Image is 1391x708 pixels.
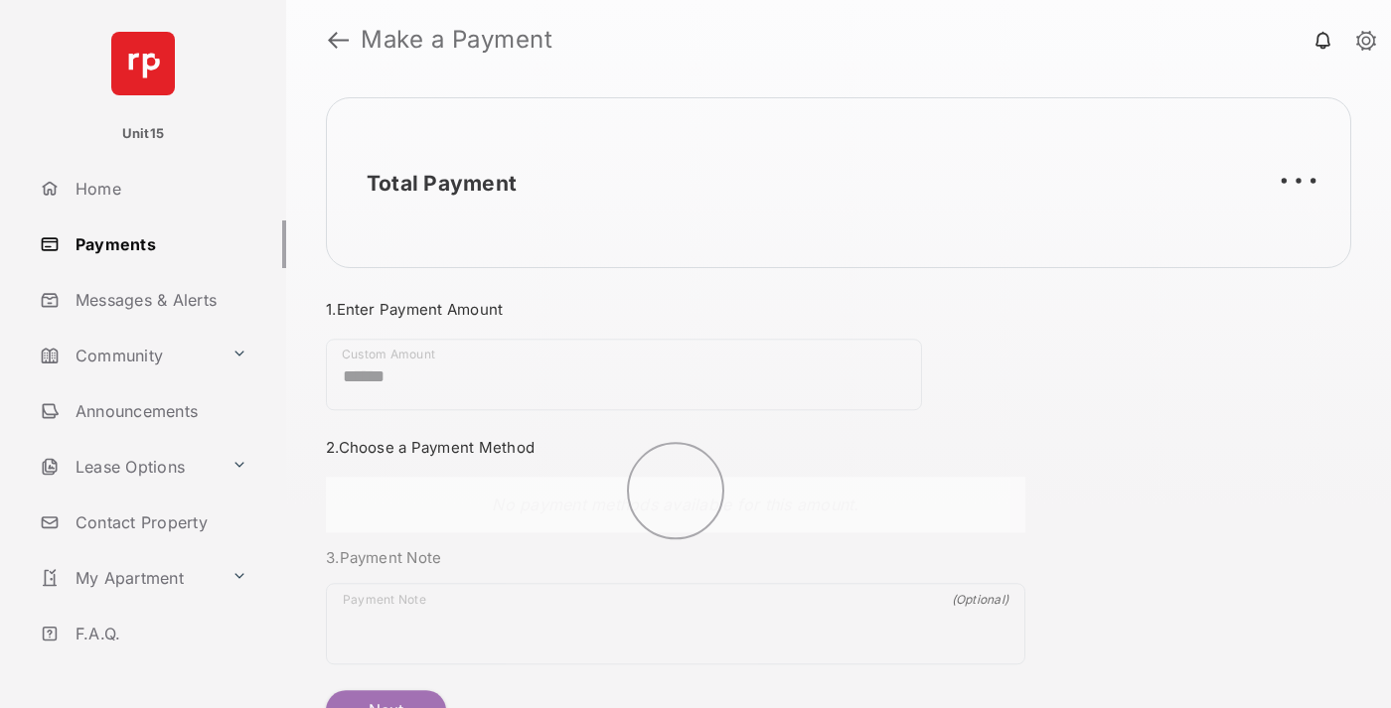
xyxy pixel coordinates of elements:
[326,548,1025,567] h3: 3. Payment Note
[32,498,286,546] a: Contact Property
[361,28,552,52] strong: Make a Payment
[32,554,224,602] a: My Apartment
[32,387,286,435] a: Announcements
[32,332,224,379] a: Community
[111,32,175,95] img: svg+xml;base64,PHN2ZyB4bWxucz0iaHR0cDovL3d3dy53My5vcmcvMjAwMC9zdmciIHdpZHRoPSI2NCIgaGVpZ2h0PSI2NC...
[367,171,517,196] h2: Total Payment
[32,220,286,268] a: Payments
[32,443,224,491] a: Lease Options
[32,610,286,657] a: F.A.Q.
[32,276,286,324] a: Messages & Alerts
[326,300,1025,319] h3: 1. Enter Payment Amount
[122,124,165,144] p: Unit15
[32,165,286,212] a: Home
[326,438,1025,457] h3: 2. Choose a Payment Method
